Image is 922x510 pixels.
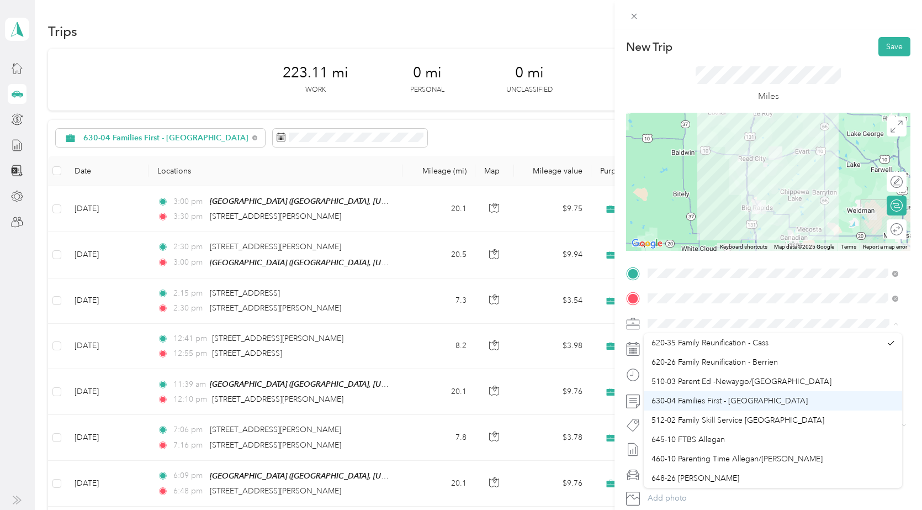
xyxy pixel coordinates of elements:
[720,243,767,251] button: Keyboard shortcuts
[644,491,910,506] button: Add photo
[651,435,725,444] span: 645-10 FTBS Allegan
[626,39,672,55] p: New Trip
[651,396,808,406] span: 630-04 Families First - [GEOGRAPHIC_DATA]
[860,448,922,510] iframe: Everlance-gr Chat Button Frame
[651,338,769,348] span: 620-35 Family Reunification - Cass
[758,90,779,103] p: Miles
[651,377,831,386] span: 510-03 Parent Ed -Newaygo/[GEOGRAPHIC_DATA]
[629,236,665,251] a: Open this area in Google Maps (opens a new window)
[651,416,824,425] span: 512-02 Family Skill Service [GEOGRAPHIC_DATA]
[629,236,665,251] img: Google
[651,357,778,367] span: 620-26 Family Reunification - Berrien
[863,244,907,250] a: Report a map error
[774,244,834,250] span: Map data ©2025 Google
[878,37,910,56] button: Save
[651,474,739,483] span: 648-26 [PERSON_NAME]
[651,454,823,464] span: 460-10 Parenting Time Allegan/[PERSON_NAME]
[841,244,856,250] a: Terms (opens in new tab)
